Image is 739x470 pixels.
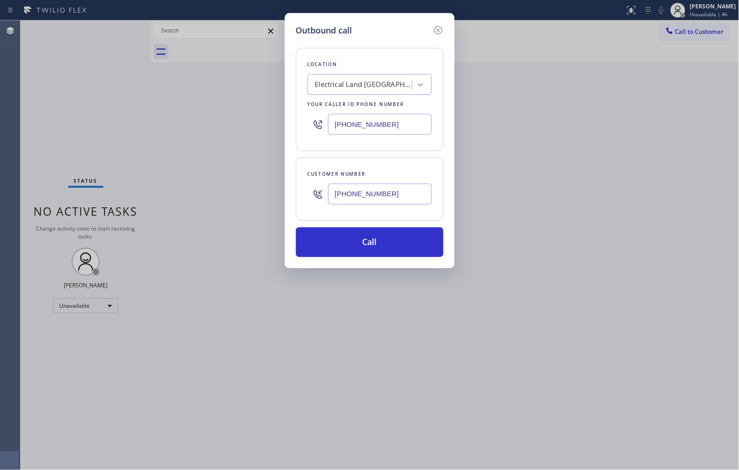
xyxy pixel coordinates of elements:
div: Customer number [308,169,432,179]
input: (123) 456-7890 [328,184,432,205]
h5: Outbound call [296,24,352,37]
input: (123) 456-7890 [328,114,432,135]
div: Electrical Land [GEOGRAPHIC_DATA] [315,79,413,90]
div: Location [308,60,432,69]
div: Your caller id phone number [308,99,432,109]
button: Call [296,227,443,257]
